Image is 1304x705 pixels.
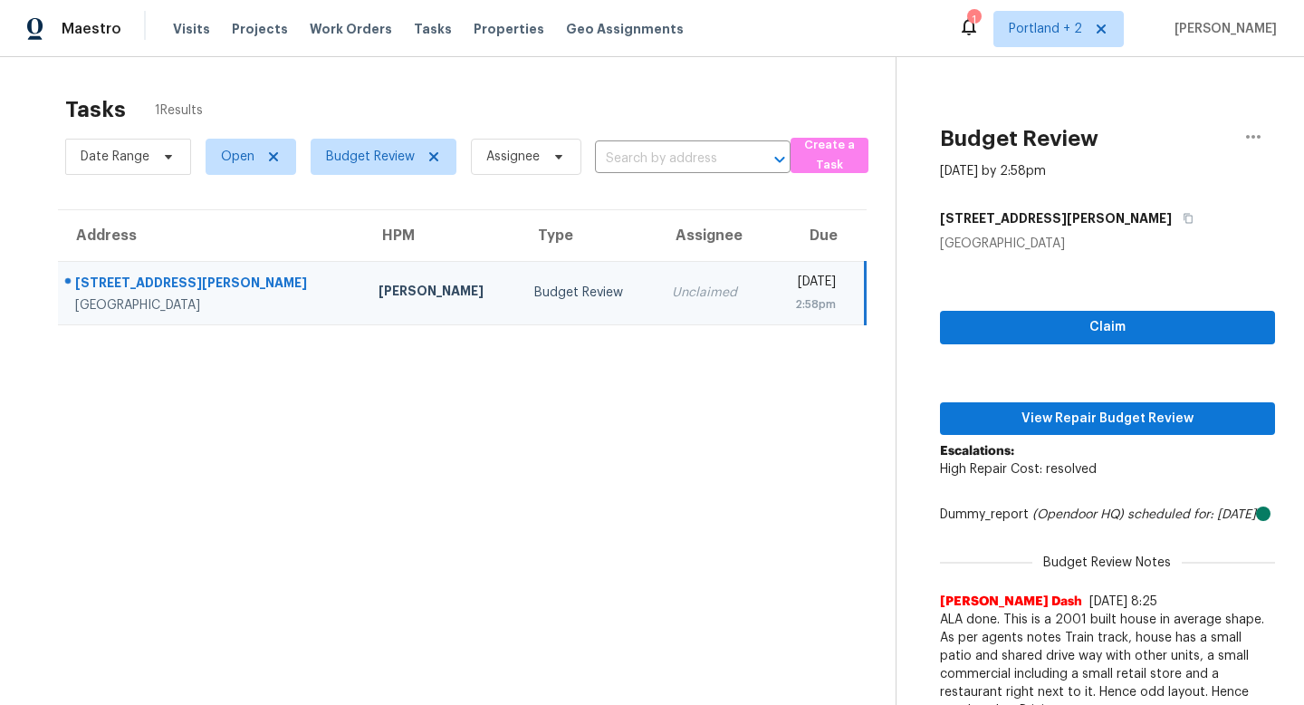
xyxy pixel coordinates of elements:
[534,284,642,302] div: Budget Review
[954,316,1261,339] span: Claim
[364,210,520,261] th: HPM
[672,284,753,302] div: Unclaimed
[767,147,792,172] button: Open
[1127,508,1256,521] i: scheduled for: [DATE]
[414,23,452,35] span: Tasks
[954,408,1261,430] span: View Repair Budget Review
[940,506,1275,524] div: Dummy_report
[58,210,364,261] th: Address
[967,11,980,29] div: 1
[940,445,1014,458] b: Escalations:
[940,593,1082,611] span: [PERSON_NAME] Dash
[62,20,121,38] span: Maestro
[595,145,740,173] input: Search by address
[486,148,540,166] span: Assignee
[940,311,1275,344] button: Claim
[1089,595,1157,608] span: [DATE] 8:25
[940,162,1046,180] div: [DATE] by 2:58pm
[75,274,350,296] div: [STREET_ADDRESS][PERSON_NAME]
[940,130,1098,148] h2: Budget Review
[791,138,868,173] button: Create a Task
[940,209,1172,227] h5: [STREET_ADDRESS][PERSON_NAME]
[1032,508,1124,521] i: (Opendoor HQ)
[940,402,1275,436] button: View Repair Budget Review
[221,148,254,166] span: Open
[326,148,415,166] span: Budget Review
[781,295,836,314] div: 2:58pm
[657,210,767,261] th: Assignee
[75,296,350,314] div: [GEOGRAPHIC_DATA]
[781,273,836,295] div: [DATE]
[1032,554,1182,572] span: Budget Review Notes
[173,20,210,38] span: Visits
[566,20,684,38] span: Geo Assignments
[767,210,866,261] th: Due
[81,148,149,166] span: Date Range
[1167,20,1277,38] span: [PERSON_NAME]
[940,235,1275,253] div: [GEOGRAPHIC_DATA]
[800,135,859,177] span: Create a Task
[1009,20,1082,38] span: Portland + 2
[520,210,657,261] th: Type
[474,20,544,38] span: Properties
[310,20,392,38] span: Work Orders
[65,101,126,119] h2: Tasks
[379,282,505,304] div: [PERSON_NAME]
[940,463,1097,476] span: High Repair Cost: resolved
[155,101,203,120] span: 1 Results
[232,20,288,38] span: Projects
